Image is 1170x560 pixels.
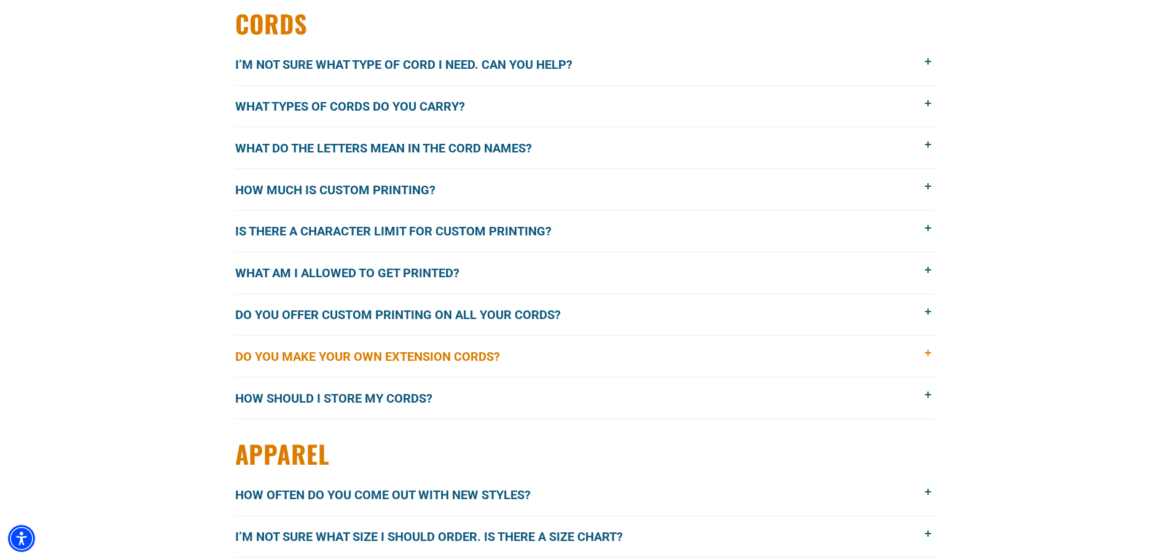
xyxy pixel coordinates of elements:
span: I’m not sure what size I should order. Is there a size chart? [235,527,641,546]
h3: Apparel [235,438,935,470]
span: Do you offer custom printing on all your cords? [235,306,579,324]
span: What types of cords do you carry? [235,97,483,116]
button: Is there a character limit for custom printing? [235,211,935,252]
button: How should I store my cords? [235,377,935,419]
span: How much is custom printing? [235,181,454,199]
span: What do the letters mean in the cord names? [235,139,550,157]
button: I’m not sure what type of cord I need. Can you help? [235,44,935,85]
button: Do you offer custom printing on all your cords? [235,294,935,336]
h3: Cords [235,7,935,39]
button: How often do you come out with new styles? [235,475,935,516]
span: I’m not sure what type of cord I need. Can you help? [235,55,591,74]
button: I’m not sure what size I should order. Is there a size chart? [235,516,935,558]
button: What am I allowed to get printed? [235,253,935,294]
span: What am I allowed to get printed? [235,264,478,282]
span: How often do you come out with new styles? [235,486,549,504]
span: Do you make your own extension cords? [235,347,518,366]
button: What do the letters mean in the cord names? [235,127,935,168]
span: Is there a character limit for custom printing? [235,222,570,240]
button: Do you make your own extension cords? [235,336,935,377]
div: Accessibility Menu [8,525,35,552]
button: How much is custom printing? [235,169,935,210]
button: What types of cords do you carry? [235,86,935,127]
span: How should I store my cords? [235,389,451,408]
